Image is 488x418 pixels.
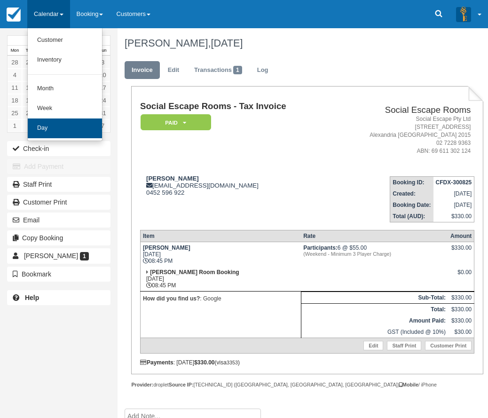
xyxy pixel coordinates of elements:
[146,175,199,182] strong: [PERSON_NAME]
[448,315,474,326] td: $330.00
[336,105,471,115] h2: Social Escape Rooms
[28,50,102,70] a: Inventory
[303,251,446,257] em: (Weekend - Minimum 3 Player Charge)
[95,94,110,107] a: 24
[95,69,110,81] a: 10
[301,303,448,315] th: Total:
[301,230,448,242] th: Rate
[433,199,474,211] td: [DATE]
[125,38,477,49] h1: [PERSON_NAME],
[22,56,37,69] a: 29
[303,244,338,251] strong: Participants
[301,242,448,267] td: 6 @ $55.00
[95,119,110,132] a: 7
[95,46,110,56] th: Sun
[363,341,383,350] a: Edit
[140,175,332,196] div: [EMAIL_ADDRESS][DOMAIN_NAME] 0452 596 922
[28,79,102,99] a: Month
[161,61,186,79] a: Edit
[336,115,471,156] address: Social Escape Pty Ltd [STREET_ADDRESS] Alexandria [GEOGRAPHIC_DATA] 2015 02 7228 9363 ABN: 69 611...
[7,267,110,282] button: Bookmark
[140,267,301,292] td: [DATE] 08:45 PM
[7,8,21,22] img: checkfront-main-nav-mini-logo.png
[450,269,472,283] div: $0.00
[28,31,102,50] a: Customer
[141,114,211,131] em: Paid
[399,382,418,387] strong: Mobile
[22,94,37,107] a: 19
[8,107,22,119] a: 25
[131,382,153,387] strong: Provider:
[227,360,238,365] small: 3353
[8,119,22,132] a: 1
[22,46,37,56] th: Tue
[456,7,471,22] img: A3
[24,252,78,260] span: [PERSON_NAME]
[95,107,110,119] a: 31
[150,269,239,276] strong: [PERSON_NAME] Room Booking
[211,37,243,49] span: [DATE]
[140,230,301,242] th: Item
[140,114,208,131] a: Paid
[433,188,474,199] td: [DATE]
[436,179,472,186] strong: CFDX-300825
[7,141,110,156] button: Check-in
[301,326,448,338] td: GST (Included @ 10%)
[7,213,110,228] button: Email
[27,28,102,141] ul: Calendar
[22,107,37,119] a: 26
[22,119,37,132] a: 2
[425,341,472,350] a: Customer Print
[143,295,200,302] strong: How did you find us?
[301,315,448,326] th: Amount Paid:
[28,118,102,138] a: Day
[95,81,110,94] a: 17
[390,211,433,222] th: Total (AUD):
[448,303,474,315] td: $330.00
[140,359,474,366] div: : [DATE] (visa )
[194,359,214,366] strong: $330.00
[233,66,242,74] span: 1
[450,244,472,259] div: $330.00
[7,248,110,263] a: [PERSON_NAME] 1
[250,61,275,79] a: Log
[143,294,299,303] p: : Google
[7,177,110,192] a: Staff Print
[140,359,173,366] strong: Payments
[169,382,194,387] strong: Source IP:
[448,230,474,242] th: Amount
[433,211,474,222] td: $330.00
[7,290,110,305] a: Help
[7,195,110,210] a: Customer Print
[143,244,190,251] strong: [PERSON_NAME]
[125,61,160,79] a: Invoice
[22,69,37,81] a: 5
[301,292,448,303] th: Sub-Total:
[448,326,474,338] td: $30.00
[131,381,483,388] div: droplet [TECHNICAL_ID] ([GEOGRAPHIC_DATA], [GEOGRAPHIC_DATA], [GEOGRAPHIC_DATA]) / iPhone
[187,61,249,79] a: Transactions1
[7,159,110,174] button: Add Payment
[22,81,37,94] a: 12
[25,294,39,301] b: Help
[28,99,102,118] a: Week
[140,242,301,267] td: [DATE] 08:45 PM
[95,56,110,69] a: 3
[8,69,22,81] a: 4
[390,199,433,211] th: Booking Date:
[8,56,22,69] a: 28
[448,292,474,303] td: $330.00
[390,188,433,199] th: Created:
[8,46,22,56] th: Mon
[8,94,22,107] a: 18
[8,81,22,94] a: 11
[390,176,433,188] th: Booking ID:
[7,230,110,245] button: Copy Booking
[80,252,89,260] span: 1
[387,341,421,350] a: Staff Print
[140,102,332,111] h1: Social Escape Rooms - Tax Invoice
